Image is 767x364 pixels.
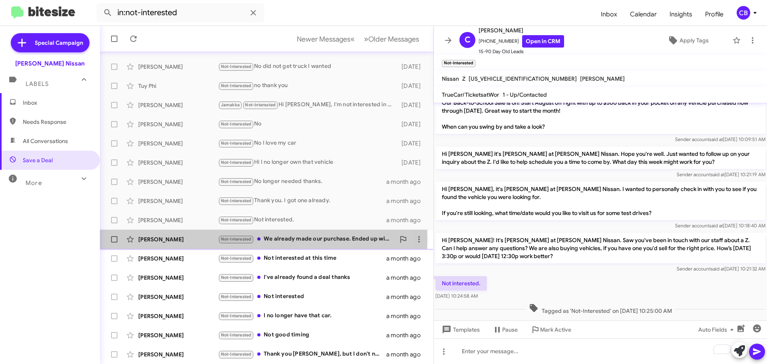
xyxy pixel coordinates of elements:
button: Apply Tags [647,33,729,48]
button: Templates [434,322,486,337]
div: [DATE] [397,101,427,109]
p: Not interested. [435,276,487,290]
span: Auto Fields [698,322,737,337]
div: Hi I no longer own that vehicle [218,158,397,167]
span: Not-Interested [221,179,252,184]
div: Thank you. I got one already. [218,196,386,205]
div: [DATE] [397,82,427,90]
div: [PERSON_NAME] [138,312,218,320]
div: Not interested [218,292,386,301]
div: a month ago [386,293,427,301]
div: [PERSON_NAME] [138,350,218,358]
div: [PERSON_NAME] [138,293,218,301]
span: Apply Tags [680,33,709,48]
span: Nissan [442,75,459,82]
span: Not-Interested [245,102,276,107]
span: Save a Deal [23,156,53,164]
p: Hi [PERSON_NAME] it's [PERSON_NAME] at [PERSON_NAME] Nissan. Hope you're well. Just wanted to fol... [435,147,765,169]
a: Open in CRM [522,35,564,48]
div: [DATE] [397,139,427,147]
div: a month ago [386,216,427,224]
span: Newer Messages [297,35,350,44]
a: Calendar [624,3,663,26]
div: Not good timing [218,330,386,340]
span: Not-Interested [221,160,252,165]
div: No longer needed thanks. [218,177,386,186]
div: [PERSON_NAME] [138,255,218,263]
button: Mark Active [524,322,578,337]
span: Needs Response [23,118,91,126]
span: [PHONE_NUMBER] [479,35,564,48]
span: Not-Interested [221,64,252,69]
div: [DATE] [397,63,427,71]
span: Inbox [23,99,91,107]
a: Profile [699,3,730,26]
span: Not-Interested [221,83,252,88]
span: Not-Interested [221,332,252,338]
div: To enrich screen reader interactions, please activate Accessibility in Grammarly extension settings [434,338,767,364]
div: [PERSON_NAME] [138,331,218,339]
div: [PERSON_NAME] [138,101,218,109]
div: no thank you [218,81,397,90]
div: CB [737,6,750,20]
span: [PERSON_NAME] [580,75,625,82]
div: [PERSON_NAME] [138,216,218,224]
div: Hi [PERSON_NAME], I'm not interested in selling my car. Life without a car note is approaching. [218,100,397,109]
div: I've already found a deal thanks [218,273,386,282]
span: [US_VEHICLE_IDENTIFICATION_NUMBER] [469,75,577,82]
div: [PERSON_NAME] [138,159,218,167]
input: Search [97,3,264,22]
a: Insights [663,3,699,26]
div: [PERSON_NAME] Nissan [15,60,85,68]
div: [PERSON_NAME] [138,197,218,205]
div: [PERSON_NAME] [138,63,218,71]
button: CB [730,6,758,20]
p: Hi [PERSON_NAME] it's [PERSON_NAME], General Sales Manager at [PERSON_NAME] Nissan. Thanks again ... [435,72,765,134]
span: said at [709,136,723,142]
span: Sender account [DATE] 10:18:40 AM [675,223,765,229]
span: Pause [502,322,518,337]
button: Previous [292,31,360,47]
p: Hi [PERSON_NAME]! It's [PERSON_NAME] at [PERSON_NAME] Nissan. Saw you've been in touch with our s... [435,233,765,263]
span: Not-Interested [221,256,252,261]
div: I no longer have that car. [218,311,386,320]
span: said at [711,266,725,272]
span: Not-Interested [221,294,252,299]
span: Templates [440,322,480,337]
span: Labels [26,80,49,88]
div: [PERSON_NAME] [138,139,218,147]
span: Tagged as 'Not-Interested' on [DATE] 10:25:00 AM [526,303,675,315]
div: No did not get truck I wanted [218,62,397,71]
div: No I love my car [218,139,397,148]
div: [PERSON_NAME] [138,235,218,243]
small: Not-Interested [442,60,475,67]
span: said at [709,223,723,229]
span: Not-Interested [221,217,252,223]
span: Sender account [DATE] 10:09:51 AM [675,136,765,142]
span: Not-Interested [221,198,252,203]
nav: Page navigation example [292,31,424,47]
span: Not-Interested [221,237,252,242]
span: Special Campaign [35,39,83,47]
div: [DATE] [397,159,427,167]
div: Thank you [PERSON_NAME], but I don't not own a Nissan Rogue right now. In [DATE] my son and I wen... [218,350,386,359]
span: said at [711,171,725,177]
div: [PERSON_NAME] [138,120,218,128]
span: [PERSON_NAME] [479,26,564,35]
div: No [218,119,397,129]
div: Tuy Phi [138,82,218,90]
div: a month ago [386,178,427,186]
div: a month ago [386,331,427,339]
div: We already made our purchase. Ended up with a 2020 G70 with 13K miles [218,235,395,244]
span: Not-Interested [221,121,252,127]
span: » [364,34,368,44]
div: [DATE] [397,120,427,128]
span: Not-Interested [221,352,252,357]
span: Older Messages [368,35,419,44]
div: Not interested at this time [218,254,386,263]
a: Inbox [594,3,624,26]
